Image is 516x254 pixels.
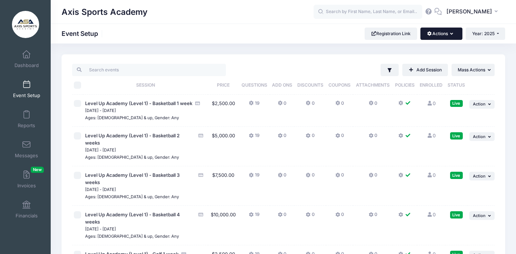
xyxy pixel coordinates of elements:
small: Ages: [DEMOGRAPHIC_DATA] & up, Gender: Any [85,115,179,120]
button: 0 [369,132,377,143]
th: Questions [239,76,270,95]
th: Policies [393,76,417,95]
span: Mass Actions [458,67,485,72]
i: Accepting Credit Card Payments [195,101,201,106]
span: Coupons [328,82,351,88]
th: Session [83,76,208,95]
span: Year: 2025 [472,31,495,36]
div: Live [450,132,463,139]
span: Questions [242,82,267,88]
button: 0 [335,172,344,182]
button: 0 [278,172,286,182]
span: [PERSON_NAME] [446,8,492,16]
small: Ages: [DEMOGRAPHIC_DATA] & up, Gender: Any [85,194,179,199]
a: Reports [9,107,44,132]
span: Reports [18,122,35,129]
small: [DATE] - [DATE] [85,226,116,232]
img: Axis Sports Academy [12,11,39,38]
button: 0 [278,100,286,111]
a: InvoicesNew [9,167,44,192]
div: Live [450,211,463,218]
td: $7,500.00 [208,166,239,206]
a: Add Session [402,64,448,76]
small: [DATE] - [DATE] [85,147,116,153]
span: Policies [395,82,415,88]
small: [DATE] - [DATE] [85,108,116,113]
button: 0 [335,132,344,143]
button: 0 [335,211,344,222]
button: Action [469,132,495,141]
td: $2,500.00 [208,95,239,127]
span: Action [473,213,486,218]
a: 0 [427,133,436,138]
th: Enrolled [417,76,445,95]
button: Actions [420,28,462,40]
div: Live [450,100,463,107]
span: Level Up Academy (Level 1) - Basketball 3 weeks [85,172,180,185]
a: Messages [9,137,44,162]
h1: Axis Sports Academy [62,4,147,20]
button: 0 [369,100,377,111]
button: 0 [306,100,314,111]
i: Accepting Credit Card Payments [198,173,204,178]
span: Discounts [297,82,323,88]
a: Registration Link [365,28,417,40]
span: Action [473,101,486,107]
button: 0 [335,100,344,111]
button: 0 [306,132,314,143]
button: 0 [278,132,286,143]
th: Attachments [353,76,393,95]
a: 0 [427,172,436,178]
button: 19 [249,132,259,143]
span: Messages [15,153,38,159]
span: Dashboard [14,62,39,68]
small: [DATE] - [DATE] [85,187,116,192]
button: 0 [278,211,286,222]
button: 0 [369,172,377,182]
a: Event Setup [9,76,44,102]
button: Action [469,211,495,220]
span: Level Up Academy (Level 1) - Basketball 4 weeks [85,212,180,225]
a: Financials [9,197,44,222]
div: Live [450,172,463,179]
span: Event Setup [13,92,40,99]
th: Discounts [294,76,326,95]
button: 19 [249,100,259,111]
button: 0 [306,172,314,182]
input: Search by First Name, Last Name, or Email... [314,5,422,19]
i: Accepting Credit Card Payments [198,133,204,138]
th: Price [208,76,239,95]
button: 19 [249,211,259,222]
button: 0 [369,211,377,222]
input: Search events [72,64,226,76]
small: Ages: [DEMOGRAPHIC_DATA] & up, Gender: Any [85,234,179,239]
td: $10,000.00 [208,206,239,245]
a: Dashboard [9,46,44,72]
span: New [31,167,44,173]
span: Financials [16,213,38,219]
a: 0 [427,212,436,217]
button: Year: 2025 [466,28,505,40]
button: Mass Actions [452,64,495,76]
th: Coupons [326,76,353,95]
span: Action [473,134,486,139]
span: Add Ons [272,82,292,88]
i: Accepting Credit Card Payments [198,212,204,217]
span: Level Up Academy (Level 1) - Basketball 1 week [85,100,192,106]
small: Ages: [DEMOGRAPHIC_DATA] & up, Gender: Any [85,155,179,160]
th: Status [445,76,467,95]
th: Add Ons [270,76,294,95]
button: 0 [306,211,314,222]
button: Action [469,100,495,109]
span: Action [473,174,486,179]
h1: Event Setup [62,30,104,37]
button: [PERSON_NAME] [442,4,505,20]
span: Invoices [17,183,36,189]
button: Action [469,172,495,180]
td: $5,000.00 [208,127,239,166]
a: 0 [427,100,436,106]
span: Level Up Academy (Level 1) - Basketball 2 weeks [85,133,180,146]
button: 19 [249,172,259,182]
span: Attachments [356,82,390,88]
